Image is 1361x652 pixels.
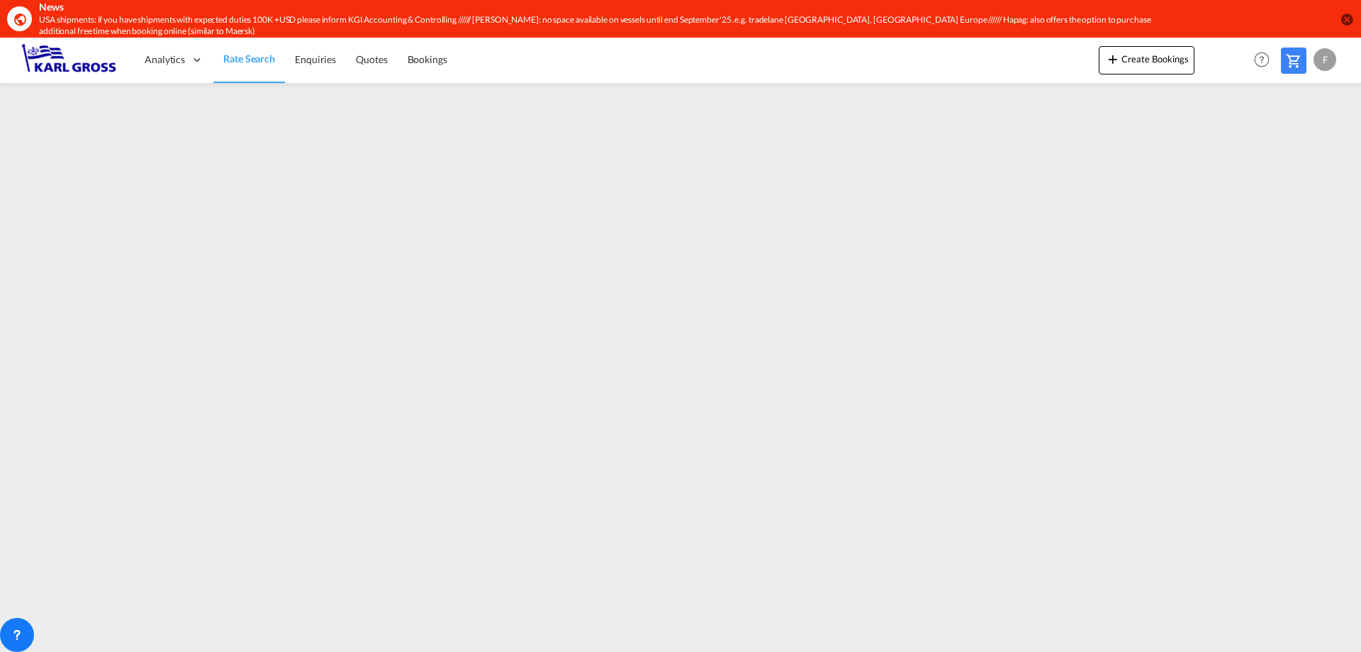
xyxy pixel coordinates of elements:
[1104,50,1121,67] md-icon: icon-plus 400-fg
[1099,46,1194,74] button: icon-plus 400-fgCreate Bookings
[13,12,27,26] md-icon: icon-earth
[1250,48,1281,73] div: Help
[1314,48,1336,71] div: F
[213,37,285,83] a: Rate Search
[398,37,457,83] a: Bookings
[356,53,387,65] span: Quotes
[145,53,185,67] span: Analytics
[295,53,336,65] span: Enquiries
[1250,48,1274,72] span: Help
[346,37,397,83] a: Quotes
[135,37,213,83] div: Analytics
[223,53,275,65] span: Rate Search
[1340,12,1354,26] button: icon-close-circle
[21,44,117,76] img: 3269c73066d711f095e541db4db89301.png
[285,37,346,83] a: Enquiries
[408,53,447,65] span: Bookings
[39,14,1152,38] div: USA shipments: if you have shipments with expected duties 100K +USD please inform KGI Accounting ...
